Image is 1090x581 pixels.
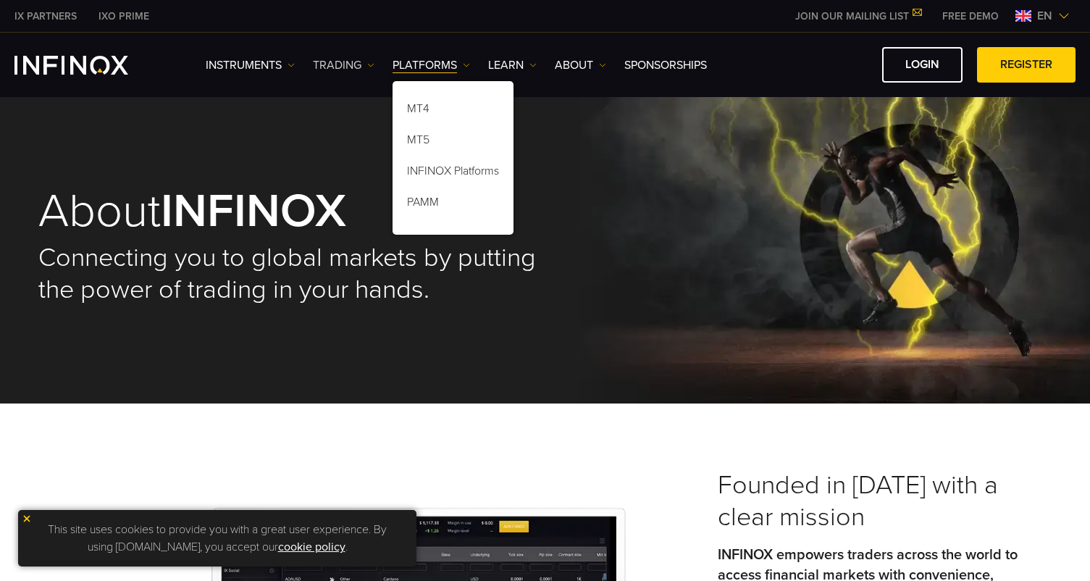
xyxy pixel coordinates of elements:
a: Instruments [206,57,295,74]
a: INFINOX [4,9,88,24]
a: TRADING [313,57,374,74]
a: INFINOX Logo [14,56,162,75]
h3: Founded in [DATE] with a clear mission [718,469,1052,533]
a: PLATFORMS [393,57,470,74]
a: MT5 [393,127,513,158]
a: LOGIN [882,47,963,83]
a: MT4 [393,96,513,127]
a: SPONSORSHIPS [624,57,707,74]
p: This site uses cookies to provide you with a great user experience. By using [DOMAIN_NAME], you a... [25,517,409,559]
h2: Connecting you to global markets by putting the power of trading in your hands. [38,242,545,306]
a: INFINOX Platforms [393,158,513,189]
a: INFINOX MENU [931,9,1010,24]
a: INFINOX [88,9,160,24]
strong: INFINOX [161,183,346,240]
a: Learn [488,57,537,74]
a: JOIN OUR MAILING LIST [784,10,931,22]
a: ABOUT [555,57,606,74]
a: cookie policy [278,540,345,554]
a: PAMM [393,189,513,220]
a: REGISTER [977,47,1076,83]
span: en [1031,7,1058,25]
img: yellow close icon [22,514,32,524]
h1: About [38,188,545,235]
